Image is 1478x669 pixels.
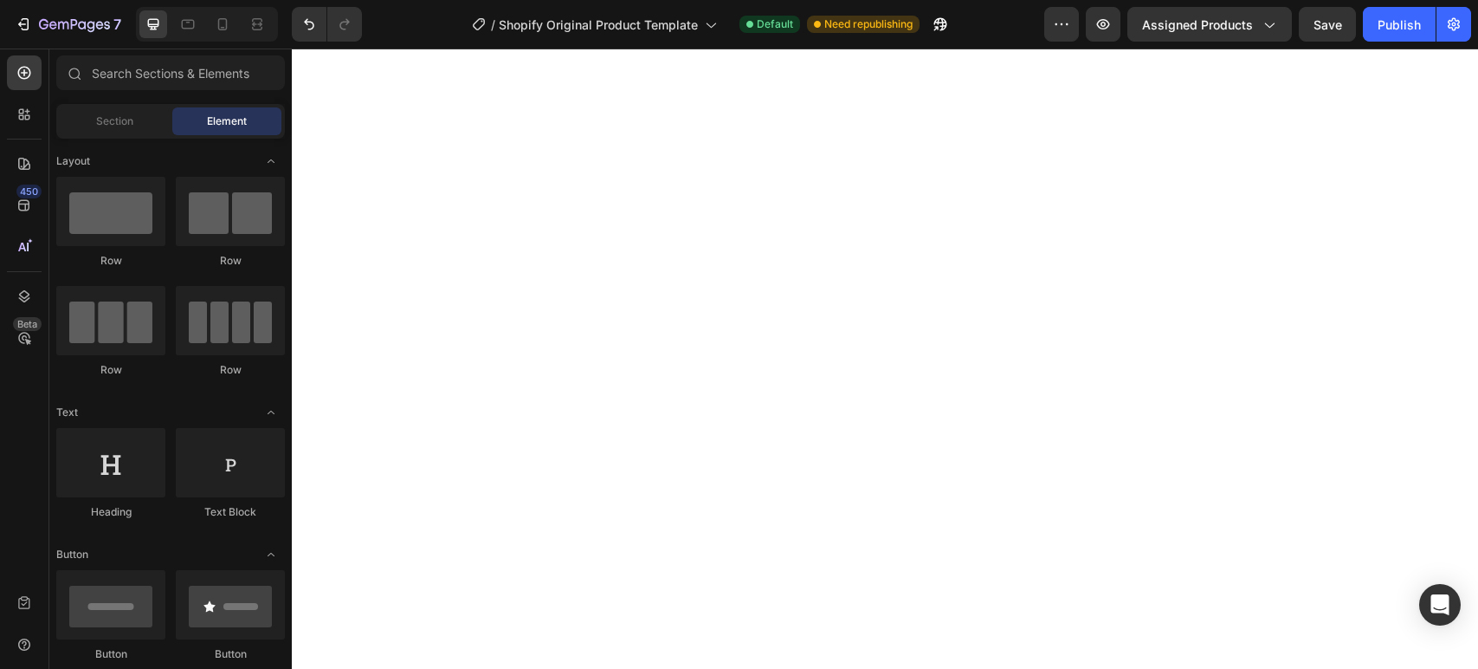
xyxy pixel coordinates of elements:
[56,153,90,169] span: Layout
[1142,16,1253,34] span: Assigned Products
[56,362,165,378] div: Row
[176,504,285,520] div: Text Block
[56,547,88,562] span: Button
[257,147,285,175] span: Toggle open
[56,55,285,90] input: Search Sections & Elements
[1299,7,1356,42] button: Save
[176,646,285,662] div: Button
[56,405,78,420] span: Text
[1313,17,1342,32] span: Save
[56,646,165,662] div: Button
[96,114,133,129] span: Section
[499,16,698,34] span: Shopify Original Product Template
[491,16,495,34] span: /
[1363,7,1436,42] button: Publish
[257,399,285,426] span: Toggle open
[13,317,42,331] div: Beta
[176,253,285,269] div: Row
[7,7,129,42] button: 7
[292,7,362,42] div: Undo/Redo
[1378,16,1421,34] div: Publish
[56,504,165,520] div: Heading
[56,253,165,269] div: Row
[176,362,285,378] div: Row
[113,14,121,35] p: 7
[207,114,247,129] span: Element
[1127,7,1292,42] button: Assigned Products
[292,49,1478,669] iframe: Design area
[1419,584,1461,626] div: Open Intercom Messenger
[757,16,793,32] span: Default
[16,185,42,198] div: 450
[257,541,285,568] span: Toggle open
[824,16,913,32] span: Need republishing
